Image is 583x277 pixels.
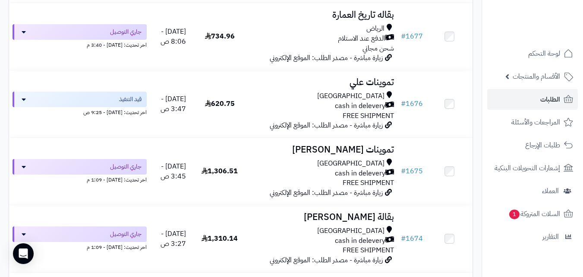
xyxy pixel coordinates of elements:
span: زيارة مباشرة - مصدر الطلب: الموقع الإلكتروني [270,120,383,131]
span: جاري التوصيل [110,28,142,36]
span: 1,306.51 [202,166,238,176]
a: لوحة التحكم [487,43,578,64]
span: طلبات الإرجاع [525,139,560,151]
span: السلات المتروكة [508,208,560,220]
span: الرياض [366,24,384,34]
span: cash in delevery [335,236,385,246]
span: 620.75 [205,99,235,109]
span: # [401,99,406,109]
a: #1677 [401,31,423,41]
span: [DATE] - 3:27 ص [161,229,186,249]
span: [DATE] - 3:47 ص [161,94,186,114]
span: قيد التنفيذ [119,95,142,104]
span: زيارة مباشرة - مصدر الطلب: الموقع الإلكتروني [270,255,383,265]
span: لوحة التحكم [528,48,560,60]
div: اخر تحديث: [DATE] - 9:25 ص [13,107,147,116]
div: اخر تحديث: [DATE] - 1:09 م [13,175,147,184]
span: cash in delevery [335,101,385,111]
span: [GEOGRAPHIC_DATA] [317,159,384,169]
a: طلبات الإرجاع [487,135,578,156]
a: العملاء [487,181,578,201]
span: الدفع عند الاستلام [338,34,385,44]
span: FREE SHIPMENT [343,178,394,188]
span: جاري التوصيل [110,162,142,171]
h3: تموينات علي [246,77,394,87]
span: شحن مجاني [362,43,394,54]
div: اخر تحديث: [DATE] - 3:40 م [13,40,147,49]
span: [DATE] - 3:45 ص [161,161,186,181]
span: 734.96 [205,31,235,41]
span: [GEOGRAPHIC_DATA] [317,91,384,101]
div: اخر تحديث: [DATE] - 1:09 م [13,242,147,251]
span: الطلبات [540,93,560,105]
span: FREE SHIPMENT [343,245,394,255]
span: FREE SHIPMENT [343,111,394,121]
span: المراجعات والأسئلة [511,116,560,128]
span: العملاء [542,185,559,197]
span: 1 [509,210,520,219]
h3: بقالة [PERSON_NAME] [246,212,394,222]
span: # [401,31,406,41]
span: إشعارات التحويلات البنكية [495,162,560,174]
a: #1674 [401,233,423,244]
span: cash in delevery [335,169,385,178]
a: إشعارات التحويلات البنكية [487,158,578,178]
a: #1675 [401,166,423,176]
h3: بقاله تاريخ العمارة [246,10,394,20]
span: زيارة مباشرة - مصدر الطلب: الموقع الإلكتروني [270,53,383,63]
span: # [401,233,406,244]
img: logo-2.png [524,22,575,40]
div: Open Intercom Messenger [13,243,34,264]
span: [DATE] - 8:06 ص [161,26,186,47]
span: 1,310.14 [202,233,238,244]
a: الطلبات [487,89,578,110]
span: [GEOGRAPHIC_DATA] [317,226,384,236]
span: التقارير [542,231,559,243]
a: السلات المتروكة1 [487,204,578,224]
span: الأقسام والمنتجات [513,70,560,83]
h3: تموينات [PERSON_NAME] [246,145,394,155]
span: زيارة مباشرة - مصدر الطلب: الموقع الإلكتروني [270,188,383,198]
span: جاري التوصيل [110,230,142,239]
a: #1676 [401,99,423,109]
a: التقارير [487,226,578,247]
span: # [401,166,406,176]
a: المراجعات والأسئلة [487,112,578,133]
